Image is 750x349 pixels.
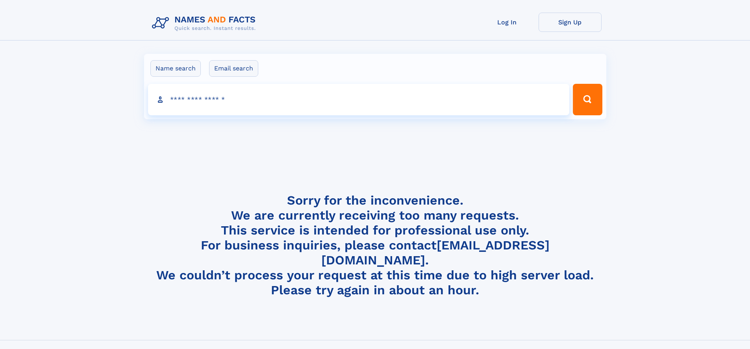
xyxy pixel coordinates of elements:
[209,60,258,77] label: Email search
[573,84,602,115] button: Search Button
[476,13,539,32] a: Log In
[148,84,570,115] input: search input
[149,193,602,298] h4: Sorry for the inconvenience. We are currently receiving too many requests. This service is intend...
[150,60,201,77] label: Name search
[149,13,262,34] img: Logo Names and Facts
[539,13,602,32] a: Sign Up
[321,238,550,268] a: [EMAIL_ADDRESS][DOMAIN_NAME]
